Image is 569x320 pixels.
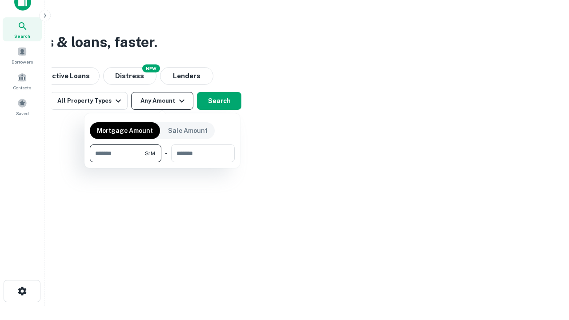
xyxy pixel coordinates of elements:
p: Mortgage Amount [97,126,153,136]
iframe: Chat Widget [525,249,569,292]
p: Sale Amount [168,126,208,136]
span: $1M [145,149,155,157]
div: - [165,144,168,162]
